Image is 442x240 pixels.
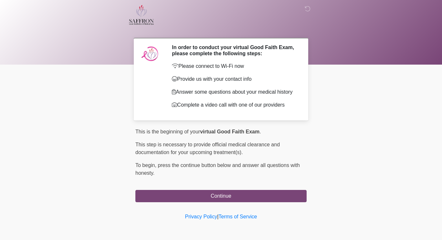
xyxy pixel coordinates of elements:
[172,75,297,83] p: Provide us with your contact info
[217,214,218,219] a: |
[259,129,261,134] span: .
[135,129,200,134] span: This is the beginning of your
[135,162,300,176] span: press the continue button below and answer all questions with honesty.
[218,214,257,219] a: Terms of Service
[172,88,297,96] p: Answer some questions about your medical history
[172,62,297,70] p: Please connect to Wi-Fi now
[185,214,217,219] a: Privacy Policy
[172,101,297,109] p: Complete a video call with one of our providers
[200,129,259,134] strong: virtual Good Faith Exam
[129,5,154,25] img: Saffron Laser Aesthetics and Medical Spa Logo
[135,190,307,202] button: Continue
[135,162,158,168] span: To begin,
[140,44,160,64] img: Agent Avatar
[135,142,280,155] span: This step is necessary to provide official medical clearance and documentation for your upcoming ...
[172,44,297,57] h2: In order to conduct your virtual Good Faith Exam, please complete the following steps:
